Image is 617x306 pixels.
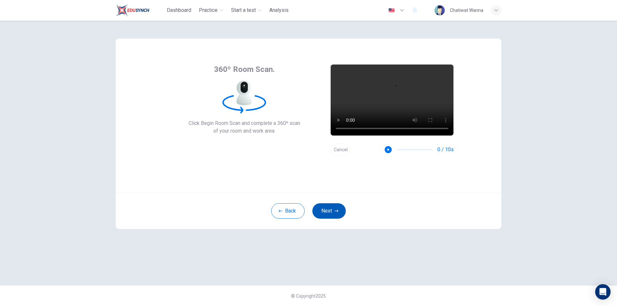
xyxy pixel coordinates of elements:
span: of your room and work area. [189,127,300,135]
img: en [388,8,396,13]
span: Start a test [231,6,256,14]
div: Open Intercom Messenger [595,284,611,300]
button: Next [312,203,346,219]
span: 0 / 10s [437,146,454,153]
span: © Copyright 2025 [291,293,326,299]
button: Back [271,203,305,219]
span: Analysis [269,6,289,14]
button: Dashboard [164,4,194,16]
div: Chatiwat Wanna [450,6,483,14]
span: 360º Room Scan. [214,64,275,74]
span: Click Begin Room Scan and complete a 360º scan [189,119,300,127]
button: Practice [196,4,226,16]
button: Analysis [267,4,291,16]
img: Train Test logo [116,4,149,17]
button: Start a test [228,4,264,16]
button: Cancel [330,144,351,156]
a: Train Test logo [116,4,164,17]
img: Profile picture [434,5,445,15]
span: Dashboard [167,6,191,14]
span: Practice [199,6,218,14]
